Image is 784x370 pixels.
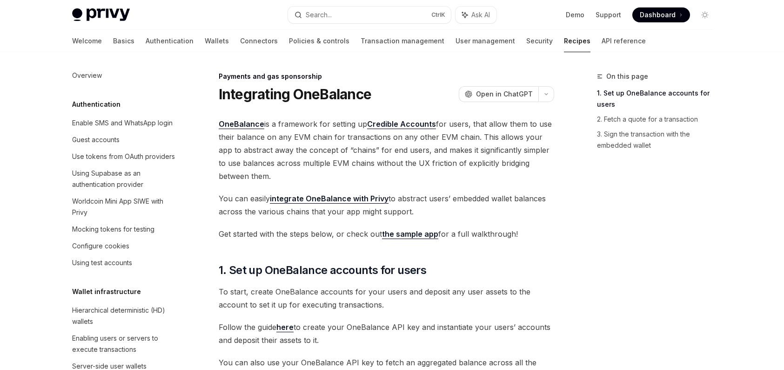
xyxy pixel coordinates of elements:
div: Enabling users or servers to execute transactions [72,333,178,355]
a: Policies & controls [289,30,349,52]
a: 1. Set up OneBalance accounts for users [597,86,720,112]
a: integrate OneBalance with Privy [270,194,389,204]
div: Hierarchical deterministic (HD) wallets [72,305,178,327]
span: To start, create OneBalance accounts for your users and deposit any user assets to the account to... [219,285,554,311]
span: Dashboard [640,10,676,20]
a: 2. Fetch a quote for a transaction [597,112,720,127]
a: OneBalance [219,119,264,129]
a: Authentication [146,30,194,52]
div: Use tokens from OAuth providers [72,151,175,162]
a: API reference [602,30,646,52]
button: Toggle dark mode [697,7,712,22]
span: Ctrl K [431,11,445,19]
span: Ask AI [471,10,490,20]
button: Open in ChatGPT [459,86,538,102]
a: User management [456,30,515,52]
div: Using Supabase as an authentication provider [72,168,178,190]
a: here [276,322,294,332]
span: is a framework for setting up for users, that allow them to use their balance on any EVM chain fo... [219,117,554,183]
h5: Authentication [72,99,121,110]
a: Guest accounts [65,131,184,148]
a: Demo [566,10,584,20]
div: Payments and gas sponsorship [219,72,554,81]
a: Mocking tokens for testing [65,221,184,238]
a: Welcome [72,30,102,52]
a: the sample app [382,229,438,239]
a: Connectors [240,30,278,52]
a: Use tokens from OAuth providers [65,148,184,165]
a: Dashboard [632,7,690,22]
span: Follow the guide to create your OneBalance API key and instantiate your users’ accounts and depos... [219,321,554,347]
h5: Wallet infrastructure [72,286,141,297]
span: Open in ChatGPT [476,89,533,99]
div: Using test accounts [72,257,132,268]
span: 1. Set up OneBalance accounts for users [219,263,427,278]
a: Hierarchical deterministic (HD) wallets [65,302,184,330]
span: You can easily to abstract users’ embedded wallet balances across the various chains that your ap... [219,192,554,218]
a: Support [596,10,621,20]
h1: Integrating OneBalance [219,86,372,103]
a: 3. Sign the transaction with the embedded wallet [597,127,720,153]
a: Overview [65,67,184,84]
a: Credible Accounts [367,119,436,129]
div: Worldcoin Mini App SIWE with Privy [72,196,178,218]
div: Configure cookies [72,240,129,252]
div: Enable SMS and WhatsApp login [72,117,173,129]
a: Transaction management [361,30,444,52]
a: Using Supabase as an authentication provider [65,165,184,193]
a: Using test accounts [65,254,184,271]
a: Worldcoin Mini App SIWE with Privy [65,193,184,221]
div: Search... [306,9,332,21]
a: Basics [113,30,134,52]
div: Guest accounts [72,134,120,145]
span: On this page [606,71,648,82]
a: Configure cookies [65,238,184,254]
a: Security [526,30,553,52]
button: Ask AI [456,7,496,23]
div: Overview [72,70,102,81]
a: Recipes [564,30,590,52]
span: Get started with the steps below, or check out for a full walkthrough! [219,227,554,240]
div: Mocking tokens for testing [72,224,154,235]
a: Enabling users or servers to execute transactions [65,330,184,358]
img: light logo [72,8,130,21]
button: Search...CtrlK [288,7,451,23]
a: Enable SMS and WhatsApp login [65,115,184,131]
a: Wallets [205,30,229,52]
